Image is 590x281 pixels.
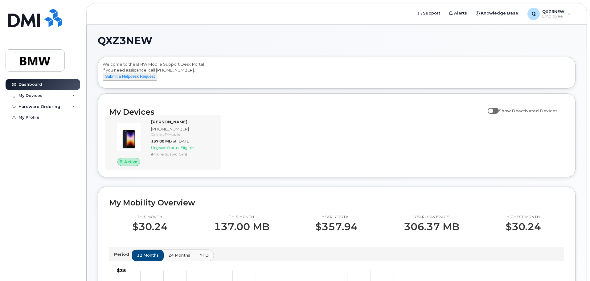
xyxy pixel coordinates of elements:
[109,107,485,117] h2: My Devices
[563,254,585,276] iframe: Messenger Launcher
[315,215,358,220] p: Yearly total
[214,221,269,232] p: 137.00 MB
[132,221,168,232] p: $30.24
[404,221,459,232] p: 306.37 MB
[488,105,493,110] input: Show Deactivated Devices
[214,215,269,220] p: This month
[103,74,157,79] a: Submit a Helpdesk Request
[506,221,541,232] p: $30.24
[151,145,179,150] span: Upgrade Status:
[151,126,215,132] div: [PHONE_NUMBER]
[173,139,191,143] span: at [DATE]
[168,252,190,258] span: 24 months
[181,145,194,150] span: Eligible
[117,268,126,273] tspan: $35
[109,198,564,207] h2: My Mobility Overview
[499,108,558,113] span: Show Deactivated Devices
[132,215,168,220] p: This month
[151,151,215,157] div: iPhone SE (3rd Gen)
[124,159,137,165] span: Active
[151,119,187,124] strong: [PERSON_NAME]
[200,252,209,258] span: YTD
[114,251,132,257] p: Period
[109,119,217,166] a: Active[PERSON_NAME][PHONE_NUMBER]Carrier: T-Mobile137.00 MBat [DATE]Upgrade Status:EligibleiPhone...
[315,221,358,232] p: $357.94
[114,122,144,152] img: image20231002-3703462-1angbar.jpeg
[151,132,215,137] div: Carrier: T-Mobile
[103,61,571,86] div: Welcome to the BMW Mobile Support Desk Portal If you need assistance, call [PHONE_NUMBER].
[151,139,172,143] span: 137.00 MB
[506,215,541,220] p: Highest month
[404,215,459,220] p: Yearly average
[103,73,157,81] button: Submit a Helpdesk Request
[98,36,152,45] span: QXZ3NEW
